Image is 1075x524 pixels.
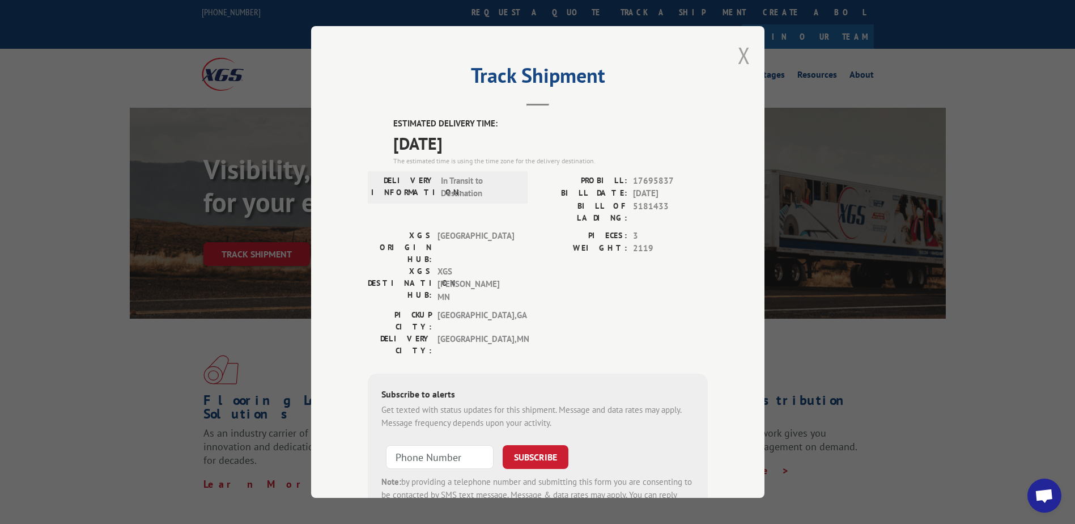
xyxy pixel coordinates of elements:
[633,200,708,224] span: 5181433
[437,265,514,304] span: XGS [PERSON_NAME] MN
[368,230,432,265] label: XGS ORIGIN HUB:
[1027,479,1061,513] div: Open chat
[633,187,708,200] span: [DATE]
[386,445,494,469] input: Phone Number
[538,175,627,188] label: PROBILL:
[368,265,432,304] label: XGS DESTINATION HUB:
[503,445,568,469] button: SUBSCRIBE
[371,175,435,200] label: DELIVERY INFORMATION:
[538,230,627,243] label: PIECES:
[368,309,432,333] label: PICKUP CITY:
[633,175,708,188] span: 17695837
[538,200,627,224] label: BILL OF LADING:
[437,333,514,357] span: [GEOGRAPHIC_DATA] , MN
[633,230,708,243] span: 3
[381,387,694,404] div: Subscribe to alerts
[381,476,694,514] div: by providing a telephone number and submitting this form you are consenting to be contacted by SM...
[738,40,750,70] button: Close modal
[393,117,708,130] label: ESTIMATED DELIVERY TIME:
[437,230,514,265] span: [GEOGRAPHIC_DATA]
[368,67,708,89] h2: Track Shipment
[381,404,694,429] div: Get texted with status updates for this shipment. Message and data rates may apply. Message frequ...
[538,187,627,200] label: BILL DATE:
[368,333,432,357] label: DELIVERY CITY:
[441,175,517,200] span: In Transit to Destination
[381,476,401,487] strong: Note:
[437,309,514,333] span: [GEOGRAPHIC_DATA] , GA
[633,242,708,255] span: 2119
[538,242,627,255] label: WEIGHT:
[393,156,708,166] div: The estimated time is using the time zone for the delivery destination.
[393,130,708,156] span: [DATE]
